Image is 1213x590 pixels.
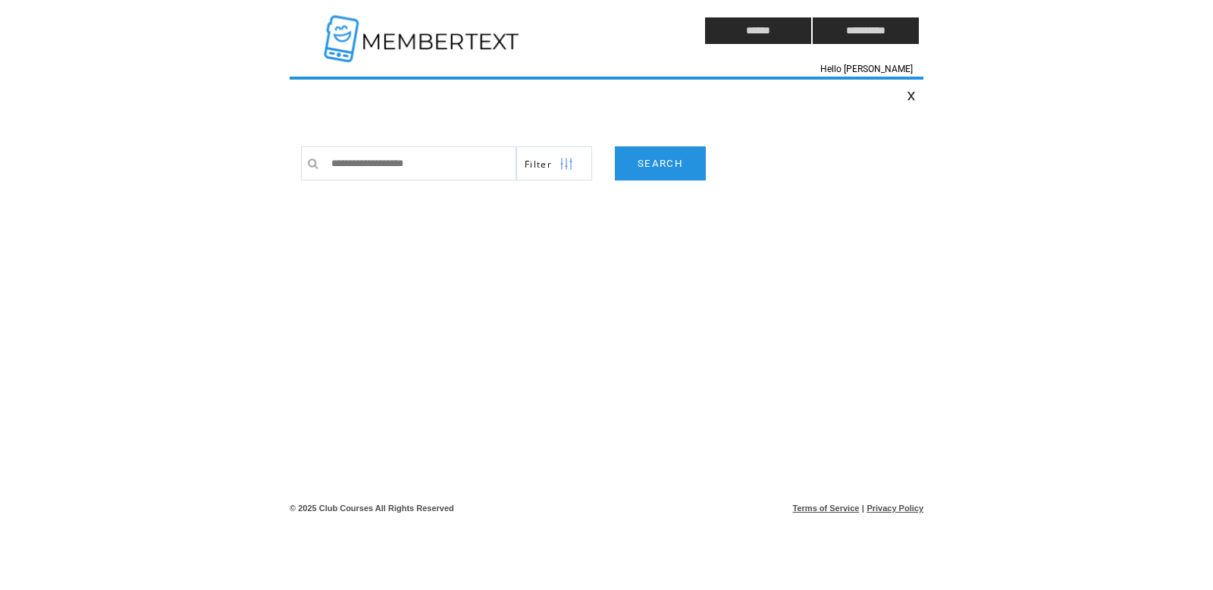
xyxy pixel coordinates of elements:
span: Hello [PERSON_NAME] [820,64,913,74]
a: Terms of Service [793,504,860,513]
a: Filter [516,146,592,180]
a: Privacy Policy [867,504,923,513]
span: Show filters [525,158,552,171]
img: filters.png [559,147,573,181]
span: © 2025 Club Courses All Rights Reserved [290,504,454,513]
span: | [862,504,864,513]
a: SEARCH [615,146,706,180]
